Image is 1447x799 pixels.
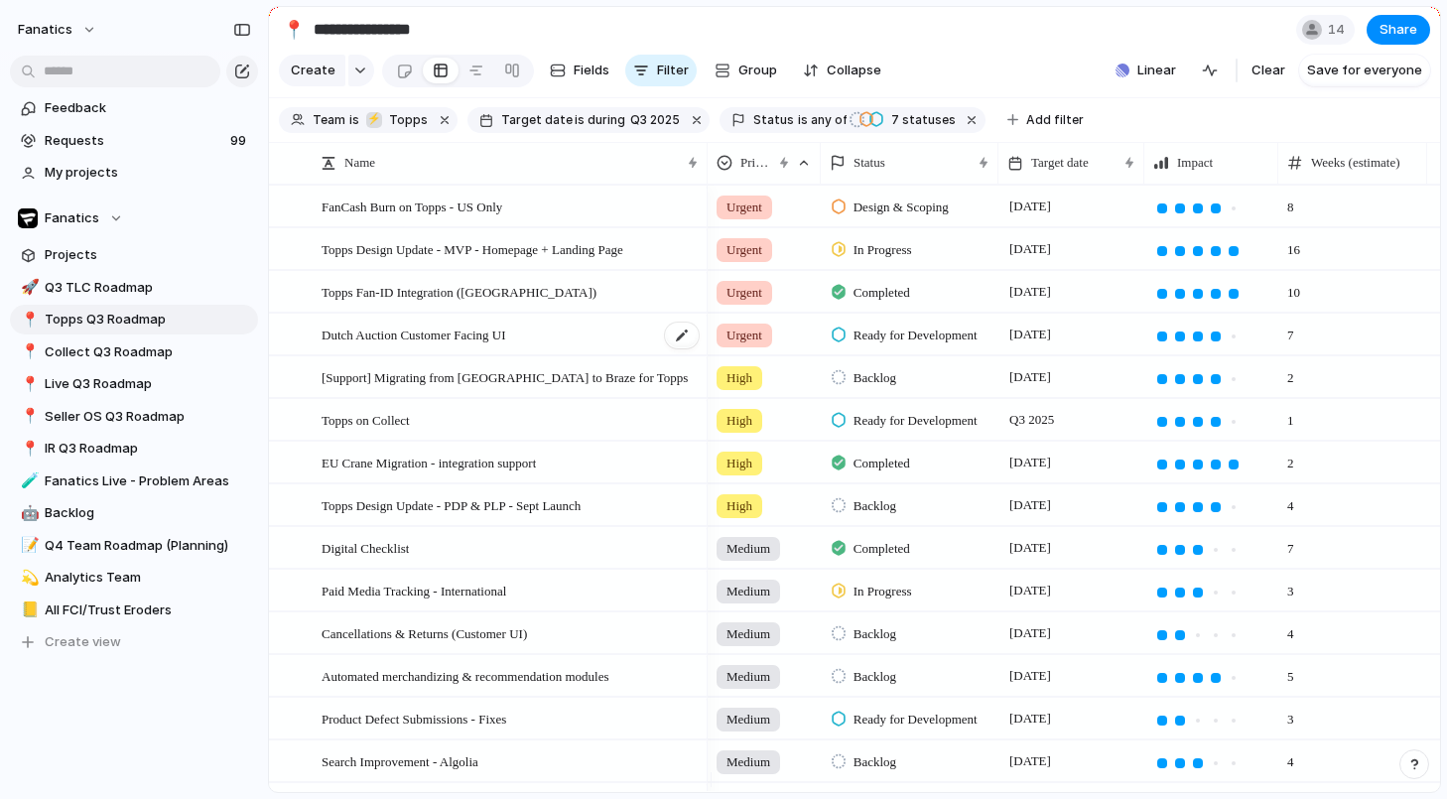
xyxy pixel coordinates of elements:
span: Target date [501,111,573,129]
span: Target date [1031,153,1089,173]
span: Urgent [726,283,762,303]
button: Fanatics [10,203,258,233]
span: 4 [1279,485,1426,516]
span: Fanatics Live - Problem Areas [45,471,251,491]
div: 📒 [21,599,35,621]
button: Share [1367,15,1430,45]
span: Urgent [726,326,762,345]
span: Q4 Team Roadmap (Planning) [45,536,251,556]
div: 🚀Q3 TLC Roadmap [10,273,258,303]
a: 🤖Backlog [10,498,258,528]
span: In Progress [854,582,912,601]
span: Q3 TLC Roadmap [45,278,251,298]
span: Group [738,61,777,80]
span: Backlog [854,752,896,772]
button: 📍 [18,310,38,330]
span: Medium [726,667,770,687]
button: Collapse [795,55,889,86]
button: 📍 [18,439,38,459]
button: 💫 [18,568,38,588]
div: 📍Collect Q3 Roadmap [10,337,258,367]
div: 📍Seller OS Q3 Roadmap [10,402,258,432]
span: Q3 2025 [1004,408,1059,432]
div: 📒All FCI/Trust Eroders [10,596,258,625]
span: [DATE] [1004,280,1056,304]
button: isany of [794,109,851,131]
span: Team [313,111,345,129]
button: fanatics [9,14,107,46]
button: 📍 [278,14,310,46]
span: Backlog [854,496,896,516]
span: Ready for Development [854,710,978,730]
span: Completed [854,454,910,473]
button: 📍 [18,374,38,394]
span: Dutch Auction Customer Facing UI [322,323,506,345]
div: 📍 [21,405,35,428]
span: Medium [726,624,770,644]
span: Backlog [854,368,896,388]
span: is [798,111,808,129]
span: 3 [1279,571,1426,601]
button: Group [705,55,787,86]
span: Feedback [45,98,251,118]
span: 10 [1279,272,1426,303]
span: Add filter [1026,111,1084,129]
span: during [585,111,625,129]
span: 4 [1279,741,1426,772]
a: 📍Topps Q3 Roadmap [10,305,258,334]
span: Save for everyone [1307,61,1422,80]
span: Requests [45,131,224,151]
span: All FCI/Trust Eroders [45,600,251,620]
span: Topps Fan-ID Integration ([GEOGRAPHIC_DATA]) [322,280,596,303]
div: 📍 [21,373,35,396]
span: Create view [45,632,121,652]
a: 💫Analytics Team [10,563,258,593]
span: fanatics [18,20,72,40]
span: 14 [1328,20,1351,40]
button: Filter [625,55,697,86]
span: statuses [885,111,956,129]
div: 🧪 [21,469,35,492]
span: Digital Checklist [322,536,409,559]
span: Seller OS Q3 Roadmap [45,407,251,427]
span: Fields [574,61,609,80]
span: Backlog [854,624,896,644]
span: EU Crane Migration - integration support [322,451,536,473]
span: [DATE] [1004,451,1056,474]
span: [DATE] [1004,195,1056,218]
span: [DATE] [1004,749,1056,773]
span: 1 [1279,400,1426,431]
button: Create [279,55,345,86]
div: 📝 [21,534,35,557]
span: [DATE] [1004,365,1056,389]
span: Status [854,153,885,173]
div: 🚀 [21,276,35,299]
span: [DATE] [1004,323,1056,346]
div: 📝Q4 Team Roadmap (Planning) [10,531,258,561]
button: 📍 [18,342,38,362]
span: Clear [1251,61,1285,80]
button: 📒 [18,600,38,620]
span: High [726,454,752,473]
span: any of [808,111,847,129]
div: 💫 [21,567,35,590]
span: [DATE] [1004,237,1056,261]
span: Topps Q3 Roadmap [45,310,251,330]
span: Create [291,61,335,80]
button: Clear [1244,55,1293,86]
span: Share [1380,20,1417,40]
span: IR Q3 Roadmap [45,439,251,459]
button: Create view [10,627,258,657]
span: Weeks (estimate) [1311,153,1400,173]
span: In Progress [854,240,912,260]
span: 16 [1279,229,1426,260]
span: Search Improvement - Algolia [322,749,478,772]
span: 5 [1279,656,1426,687]
span: Topps Design Update - PDP & PLP - Sept Launch [322,493,581,516]
span: 2 [1279,357,1426,388]
span: My projects [45,163,251,183]
span: Collapse [827,61,881,80]
span: 2 [1279,443,1426,473]
span: Urgent [726,198,762,217]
